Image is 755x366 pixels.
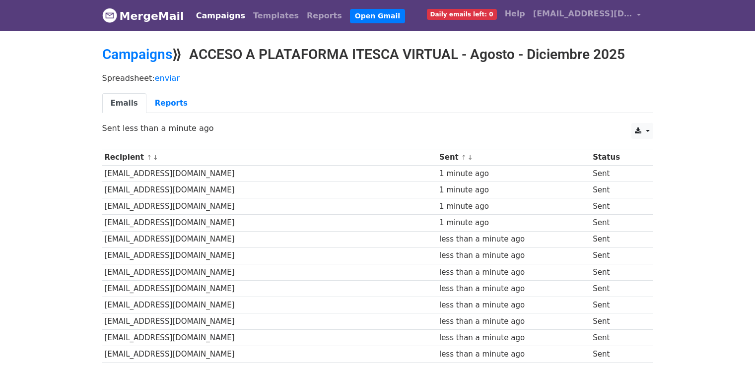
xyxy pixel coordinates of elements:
[102,182,437,198] td: [EMAIL_ADDRESS][DOMAIN_NAME]
[153,154,158,161] a: ↓
[590,198,645,215] td: Sent
[102,123,653,133] p: Sent less than a minute ago
[102,46,172,62] a: Campaigns
[102,198,437,215] td: [EMAIL_ADDRESS][DOMAIN_NAME]
[102,313,437,330] td: [EMAIL_ADDRESS][DOMAIN_NAME]
[590,330,645,346] td: Sent
[102,166,437,182] td: [EMAIL_ADDRESS][DOMAIN_NAME]
[102,280,437,297] td: [EMAIL_ADDRESS][DOMAIN_NAME]
[590,264,645,280] td: Sent
[590,247,645,264] td: Sent
[529,4,645,27] a: [EMAIL_ADDRESS][DOMAIN_NAME]
[439,300,588,311] div: less than a minute ago
[590,297,645,313] td: Sent
[249,6,303,26] a: Templates
[468,154,473,161] a: ↓
[427,9,497,20] span: Daily emails left: 0
[102,231,437,247] td: [EMAIL_ADDRESS][DOMAIN_NAME]
[590,149,645,166] th: Status
[102,93,146,114] a: Emails
[590,280,645,297] td: Sent
[303,6,346,26] a: Reports
[439,234,588,245] div: less than a minute ago
[146,93,196,114] a: Reports
[705,318,755,366] iframe: Chat Widget
[146,154,152,161] a: ↑
[102,5,184,26] a: MergeMail
[501,4,529,24] a: Help
[155,73,180,83] a: enviar
[590,346,645,363] td: Sent
[423,4,501,24] a: Daily emails left: 0
[437,149,590,166] th: Sent
[439,217,588,229] div: 1 minute ago
[439,349,588,360] div: less than a minute ago
[439,184,588,196] div: 1 minute ago
[439,316,588,327] div: less than a minute ago
[102,297,437,313] td: [EMAIL_ADDRESS][DOMAIN_NAME]
[102,346,437,363] td: [EMAIL_ADDRESS][DOMAIN_NAME]
[350,9,405,23] a: Open Gmail
[102,73,653,83] p: Spreadsheet:
[102,247,437,264] td: [EMAIL_ADDRESS][DOMAIN_NAME]
[439,201,588,212] div: 1 minute ago
[590,231,645,247] td: Sent
[102,215,437,231] td: [EMAIL_ADDRESS][DOMAIN_NAME]
[590,182,645,198] td: Sent
[102,46,653,63] h2: ⟫ ACCESO A PLATAFORMA ITESCA VIRTUAL - Agosto - Diciembre 2025
[461,154,467,161] a: ↑
[192,6,249,26] a: Campaigns
[590,166,645,182] td: Sent
[102,264,437,280] td: [EMAIL_ADDRESS][DOMAIN_NAME]
[533,8,632,20] span: [EMAIL_ADDRESS][DOMAIN_NAME]
[439,168,588,180] div: 1 minute ago
[439,250,588,261] div: less than a minute ago
[439,332,588,344] div: less than a minute ago
[439,283,588,295] div: less than a minute ago
[590,313,645,330] td: Sent
[439,267,588,278] div: less than a minute ago
[102,149,437,166] th: Recipient
[102,8,117,23] img: MergeMail logo
[590,215,645,231] td: Sent
[102,330,437,346] td: [EMAIL_ADDRESS][DOMAIN_NAME]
